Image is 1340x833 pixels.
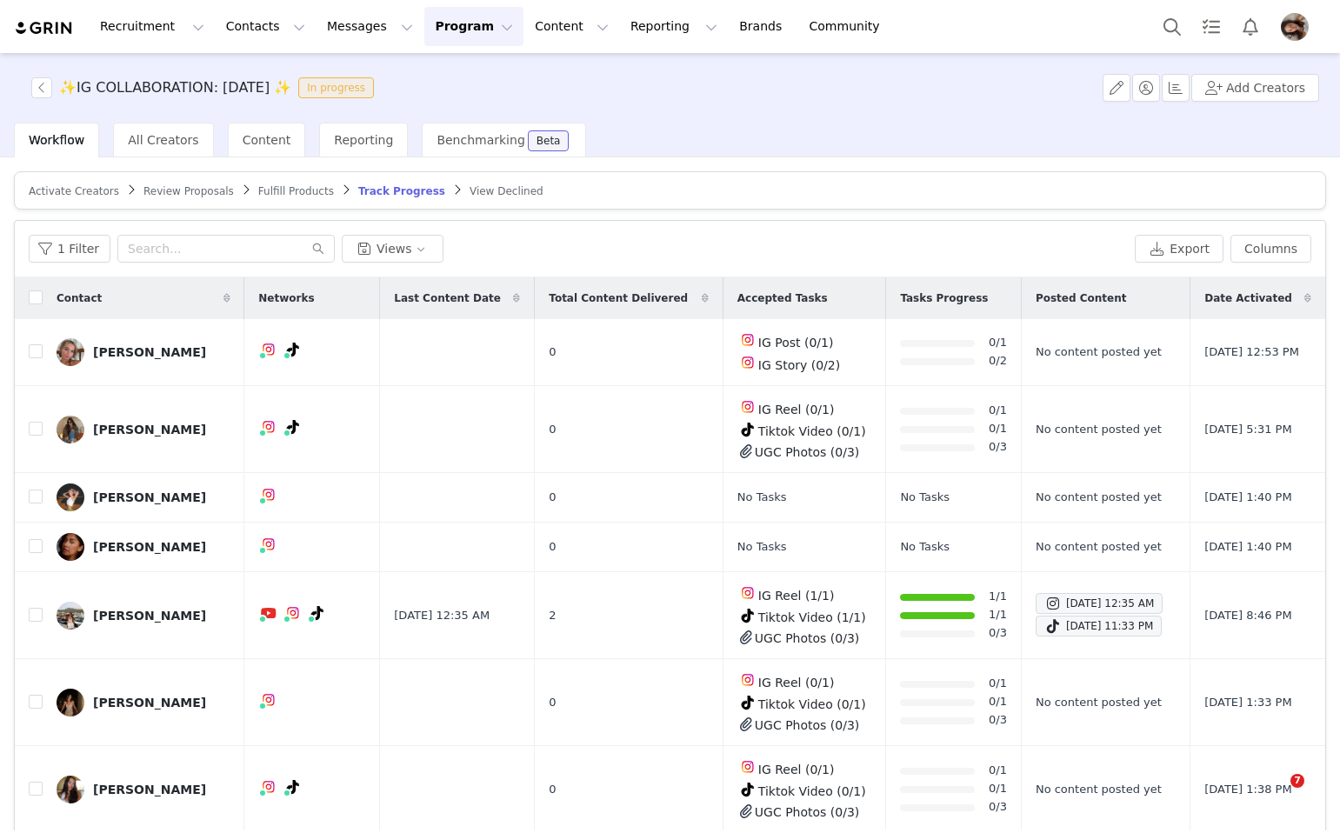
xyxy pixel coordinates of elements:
span: [DATE] 12:35 AM [394,607,490,624]
a: [PERSON_NAME] [57,776,230,803]
iframe: Intercom live chat [1255,774,1297,816]
img: instagram.svg [741,333,755,347]
a: [PERSON_NAME] [57,689,230,716]
span: 7 [1290,774,1304,788]
span: Tiktok Video (0/1) [758,424,866,438]
a: 0/1 [989,693,1007,711]
button: 1 Filter [29,235,110,263]
a: [PERSON_NAME] [57,338,230,366]
img: a8bd3b9d-2884-43e2-9dcc-df1e965ad2d2.jpg [57,483,84,511]
span: IG Story (0/2) [758,358,840,372]
span: Track Progress [358,185,445,197]
span: Fulfill Products [258,185,334,197]
div: [PERSON_NAME] [93,423,206,436]
span: IG Reel (0/1) [758,763,835,776]
div: No Tasks [900,538,1007,556]
button: Export [1135,235,1223,263]
span: Contact [57,290,102,306]
img: instagram.svg [741,400,755,414]
a: 0/1 [989,762,1007,780]
img: 0b5ce9b8-06a5-4262-9a97-5a36a1720d4c--s.jpg [57,689,84,716]
div: [PERSON_NAME] [93,490,206,504]
button: Search [1153,7,1191,46]
span: 0 [549,489,556,506]
img: instagram.svg [262,488,276,502]
span: Tiktok Video (0/1) [758,697,866,711]
div: No content posted yet [1036,538,1176,556]
img: bd948c10-f457-4932-9550-c52c049ef5ee--s.jpg [57,533,84,561]
span: 0 [549,694,556,711]
img: ef1e50a1-3118-4ba5-92e8-00a76a5b0530.jpg [57,338,84,366]
a: 1/1 [989,606,1007,624]
div: No content posted yet [1036,694,1176,711]
div: [DATE] 11:33 PM [1044,616,1153,636]
span: Posted Content [1036,290,1127,306]
div: [PERSON_NAME] [93,345,206,359]
a: 0/1 [989,402,1007,420]
span: Content [243,133,291,147]
div: [PERSON_NAME] [93,609,206,623]
div: [PERSON_NAME] [93,540,206,554]
a: 0/3 [989,624,1007,643]
div: No Tasks [737,538,872,556]
img: instagram.svg [262,780,276,794]
a: 0/3 [989,798,1007,816]
a: 0/1 [989,780,1007,798]
span: Review Proposals [143,185,234,197]
button: Add Creators [1191,74,1319,102]
span: 0 [549,421,556,438]
button: Profile [1270,13,1326,41]
span: Networks [258,290,314,306]
button: Content [524,7,619,46]
img: instagram.svg [262,420,276,434]
div: Beta [537,136,561,146]
span: Workflow [29,133,84,147]
span: 0 [549,781,556,798]
span: Tiktok Video (1/1) [758,610,866,624]
i: icon: search [312,243,324,255]
div: [PERSON_NAME] [93,696,206,710]
span: IG Reel (1/1) [758,589,835,603]
div: No content posted yet [1036,781,1176,798]
span: Tiktok Video (0/1) [758,784,866,798]
div: No content posted yet [1036,489,1176,506]
span: All Creators [128,133,198,147]
img: instagram.svg [262,693,276,707]
span: Reporting [334,133,393,147]
a: Community [799,7,898,46]
img: f1dc9b36-1c92-41ef-bfde-c39ff1d302d6.png [1281,13,1309,41]
span: 0 [549,538,556,556]
button: Contacts [216,7,316,46]
img: instagram.svg [262,343,276,357]
img: instagram.svg [286,606,300,620]
button: Program [424,7,523,46]
div: No content posted yet [1036,421,1176,438]
span: 0 [549,343,556,361]
a: 0/3 [989,438,1007,456]
div: No Tasks [737,489,872,506]
span: UGC Photos (0/3) [755,805,859,819]
span: IG Post (0/1) [758,336,834,350]
span: UGC Photos (0/3) [755,445,859,459]
span: Accepted Tasks [737,290,828,306]
span: UGC Photos (0/3) [755,718,859,732]
img: grin logo [14,20,75,37]
a: [PERSON_NAME] [57,483,230,511]
span: View Declined [470,185,543,197]
img: instagram.svg [262,537,276,551]
span: IG Reel (0/1) [758,403,835,416]
a: 0/1 [989,675,1007,693]
h3: ✨IG COLLABORATION: [DATE] ✨ [59,77,291,98]
img: dc163e26-939a-4e75-8a1f-5d3751172f7a.jpg [57,602,84,630]
span: Date Activated [1204,290,1292,306]
button: Reporting [620,7,728,46]
button: Notifications [1231,7,1270,46]
a: [PERSON_NAME] [57,602,230,630]
div: No content posted yet [1036,343,1176,361]
a: Brands [729,7,797,46]
img: instagram.svg [741,673,755,687]
span: Activate Creators [29,185,119,197]
a: 0/1 [989,334,1007,352]
a: [PERSON_NAME] [57,533,230,561]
